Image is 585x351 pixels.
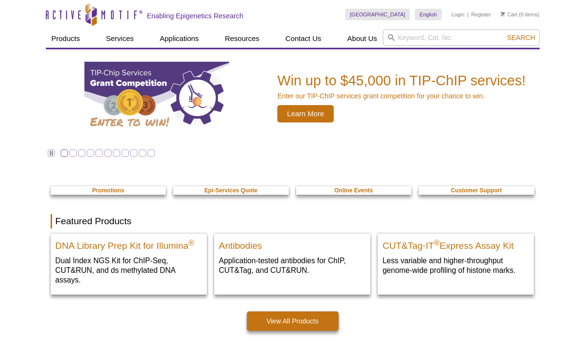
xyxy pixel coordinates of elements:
[415,9,442,20] a: English
[280,29,327,48] a: Contact Us
[46,49,540,147] a: TIP-ChIP Services Grant Competition Win up to $45,000 in TIP-ChIP services! Enter our TIP-ChIP se...
[55,236,202,251] h2: DNA Library Prep Kit for Illumina
[48,149,55,157] a: Toggle autoplay
[55,256,202,285] p: Dual Index NGS Kit for ChIP-Seq, CUT&RUN, and ds methylated DNA assays.
[104,149,111,157] a: Go to slide 6
[383,29,540,46] input: Keyword, Cat. No.
[95,149,103,157] a: Go to slide 5
[219,236,366,251] h2: Antibodies
[219,29,265,48] a: Resources
[471,11,491,18] a: Register
[214,233,370,285] a: All Antibodies Antibodies Application-tested antibodies for ChIP, CUT&Tag, and CUT&RUN.
[100,29,140,48] a: Services
[277,105,334,122] span: Learn More
[341,29,383,48] a: About Us
[147,12,244,20] h2: Enabling Epigenetics Research
[345,9,410,20] a: [GEOGRAPHIC_DATA]
[46,49,540,147] article: TIP-ChIP Services Grant Competition
[382,236,529,251] h2: CUT&Tag-IT Express Assay Kit
[69,149,77,157] a: Go to slide 2
[507,34,535,41] span: Search
[204,186,258,195] a: Epi-Services Quote
[382,256,529,275] p: Less variable and higher-throughput genome-wide profiling of histone marks​.
[139,149,146,157] a: Go to slide 10
[451,11,464,18] a: Login
[87,149,94,157] a: Go to slide 4
[92,186,124,195] a: Promotions
[46,29,86,48] a: Products
[219,256,366,275] p: Application-tested antibodies for ChIP, CUT&Tag, and CUT&RUN.
[189,239,194,247] sup: ®
[378,233,534,285] a: CUT&Tag-IT® Express Assay Kit CUT&Tag-IT®Express Assay Kit Less variable and higher-throughput ge...
[277,73,526,88] h2: Win up to $45,000 in TIP-ChIP services!
[154,29,204,48] a: Applications
[61,149,68,157] a: Go to slide 1
[501,9,540,20] li: (0 items)
[204,187,258,194] strong: Epi-Services Quote
[51,233,207,295] a: DNA Library Prep Kit for Illumina DNA Library Prep Kit for Illumina® Dual Index NGS Kit for ChIP-...
[434,239,440,247] sup: ®
[467,9,469,20] li: |
[51,214,535,229] h2: Featured Products
[451,187,502,194] strong: Customer Support
[501,12,505,16] img: Your Cart
[84,62,229,134] img: TIP-ChIP Services Grant Competition
[148,149,155,157] a: Go to slide 11
[130,149,137,157] a: Go to slide 9
[334,187,373,194] strong: Online Events
[247,311,339,331] a: View All Products
[122,149,129,157] a: Go to slide 8
[501,11,517,18] a: Cart
[334,186,373,195] a: Online Events
[504,33,538,42] button: Search
[277,92,526,100] p: Enter our TIP-ChIP services grant competition for your chance to win.
[78,149,85,157] a: Go to slide 3
[113,149,120,157] a: Go to slide 7
[451,186,502,195] a: Customer Support
[92,187,124,194] strong: Promotions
